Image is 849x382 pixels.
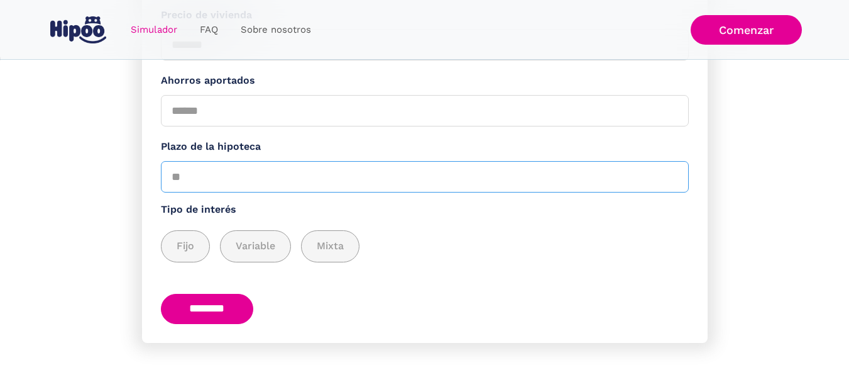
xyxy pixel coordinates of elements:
div: add_description_here [161,230,689,262]
a: Comenzar [691,15,802,45]
a: home [48,11,109,48]
a: FAQ [189,18,229,42]
label: Ahorros aportados [161,73,689,89]
a: Sobre nosotros [229,18,322,42]
span: Mixta [317,239,344,254]
a: Simulador [119,18,189,42]
label: Tipo de interés [161,202,689,218]
label: Plazo de la hipoteca [161,139,689,155]
span: Variable [236,239,275,254]
span: Fijo [177,239,194,254]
